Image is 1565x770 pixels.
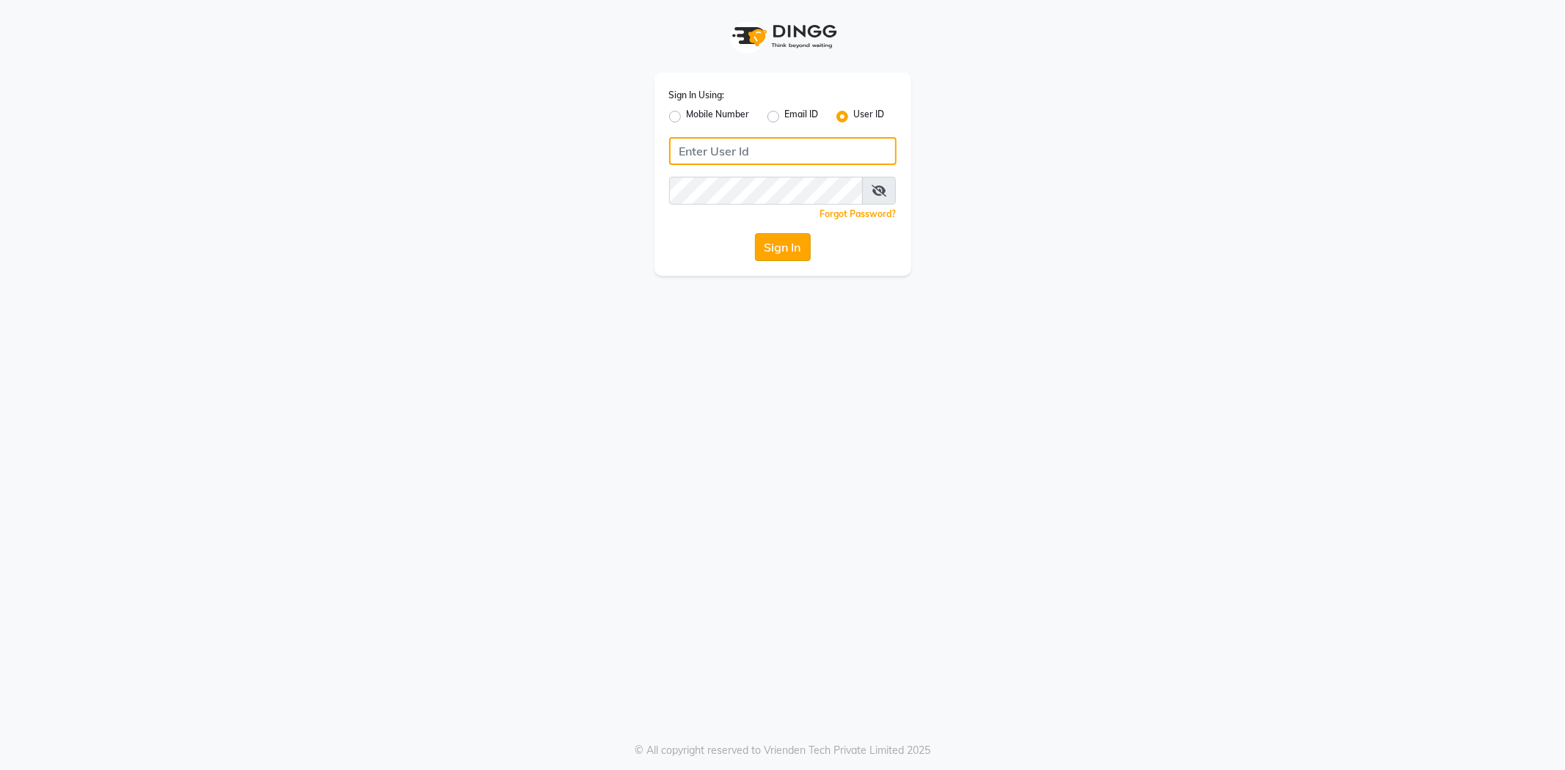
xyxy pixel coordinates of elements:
input: Username [669,137,897,165]
label: Email ID [785,108,819,125]
label: User ID [854,108,885,125]
button: Sign In [755,233,811,261]
input: Username [669,177,864,205]
label: Mobile Number [687,108,750,125]
label: Sign In Using: [669,89,725,102]
img: logo1.svg [724,15,842,58]
a: Forgot Password? [820,208,897,219]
